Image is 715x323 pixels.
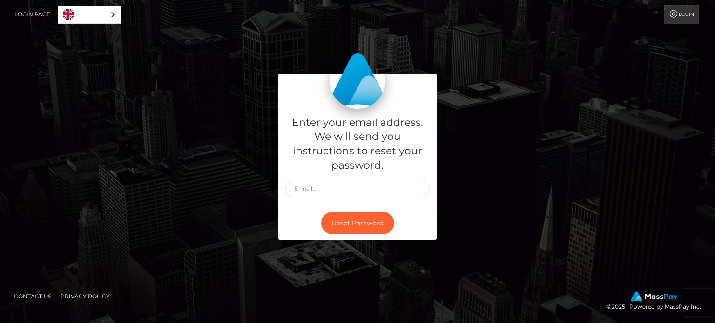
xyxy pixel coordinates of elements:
[607,291,708,312] div: © 2025 , Powered by MassPay Inc.
[58,6,121,23] a: English
[58,6,121,24] div: Language
[285,180,430,197] input: E-mail...
[631,291,677,302] img: MassPay
[664,5,699,24] a: Login
[14,5,50,24] a: Login Page
[10,289,55,303] a: Contact Us
[285,116,430,173] h5: Enter your email address. We will send you instructions to reset your password.
[330,53,385,109] img: MassPay Login
[321,212,394,235] button: Reset Password
[57,289,114,303] a: Privacy Policy
[58,6,121,24] aside: Language selected: English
